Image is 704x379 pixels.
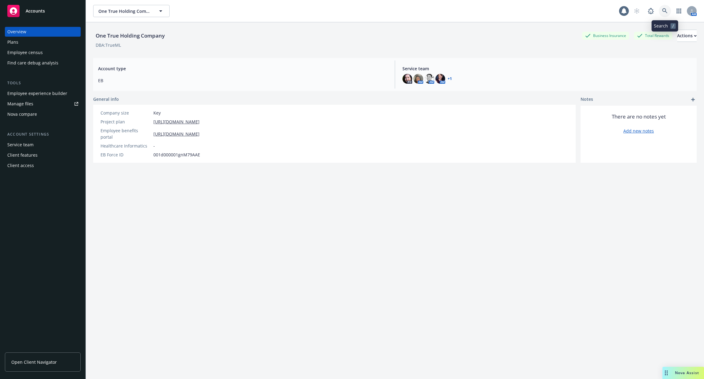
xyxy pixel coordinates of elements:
div: DBA: TrueML [96,42,121,48]
img: photo [413,74,423,84]
div: Tools [5,80,81,86]
a: [URL][DOMAIN_NAME] [153,118,200,125]
span: Service team [402,65,692,72]
button: Nova Assist [662,367,704,379]
a: Report a Bug [645,5,657,17]
div: Total Rewards [634,32,672,39]
a: Plans [5,37,81,47]
div: Overview [7,27,26,37]
a: Start snowing [631,5,643,17]
div: Healthcare Informatics [101,143,151,149]
a: Overview [5,27,81,37]
div: Client features [7,150,38,160]
span: There are no notes yet [612,113,666,120]
span: - [153,143,155,149]
span: Accounts [26,9,45,13]
a: [URL][DOMAIN_NAME] [153,131,200,137]
div: Employee benefits portal [101,127,151,140]
div: Nova compare [7,109,37,119]
span: One True Holding Company [98,8,151,14]
div: EB Force ID [101,151,151,158]
span: Open Client Navigator [11,359,57,365]
img: photo [402,74,412,84]
span: EB [98,77,387,84]
a: Manage files [5,99,81,109]
a: Switch app [673,5,685,17]
a: Employee experience builder [5,89,81,98]
img: photo [435,74,445,84]
div: Plans [7,37,18,47]
div: Company size [101,110,151,116]
span: Nova Assist [675,370,699,375]
a: Client access [5,161,81,170]
button: Actions [677,30,697,42]
img: photo [424,74,434,84]
span: 001d000001gnM79AAE [153,151,200,158]
a: Find care debug analysis [5,58,81,68]
a: Service team [5,140,81,150]
button: One True Holding Company [93,5,170,17]
a: Add new notes [623,128,654,134]
div: Employee census [7,48,43,57]
span: Account type [98,65,387,72]
a: Search [659,5,671,17]
div: Project plan [101,118,151,125]
div: Client access [7,161,34,170]
div: Manage files [7,99,33,109]
a: Client features [5,150,81,160]
a: add [689,96,697,103]
a: Nova compare [5,109,81,119]
div: Find care debug analysis [7,58,58,68]
div: Drag to move [662,367,670,379]
a: Employee census [5,48,81,57]
div: One True Holding Company [93,32,167,40]
a: +1 [448,77,452,81]
div: Account settings [5,131,81,137]
span: Key [153,110,161,116]
div: Service team [7,140,34,150]
span: Notes [581,96,593,103]
div: Employee experience builder [7,89,67,98]
span: General info [93,96,119,102]
a: Accounts [5,2,81,20]
div: Business Insurance [582,32,629,39]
